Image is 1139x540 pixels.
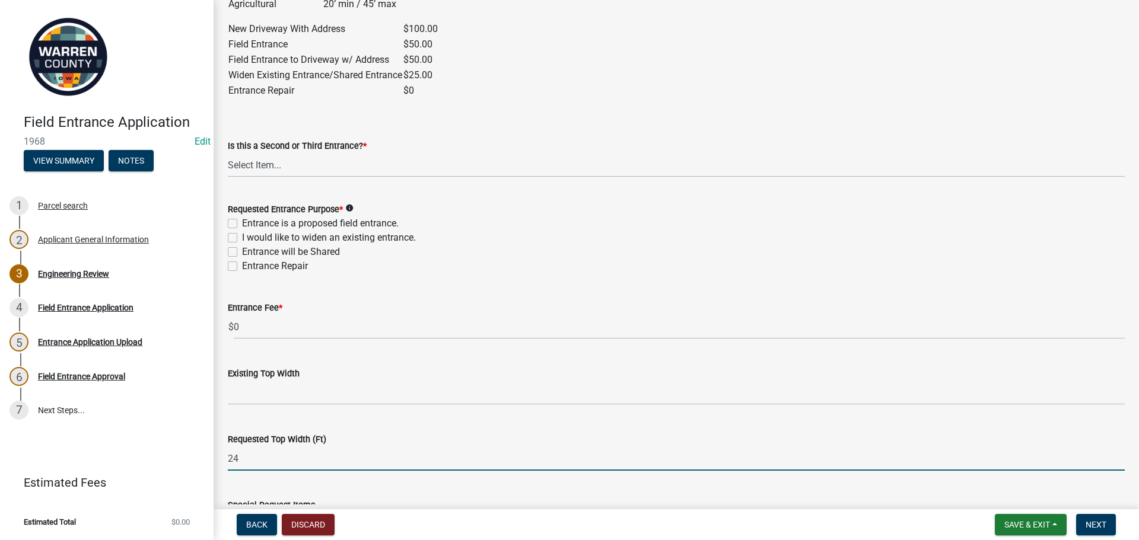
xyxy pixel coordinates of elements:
img: Warren County, Iowa [24,12,113,101]
label: Entrance will be Shared [242,245,340,259]
div: Field Entrance Approval [38,372,125,381]
div: Parcel search [38,202,88,210]
div: 6 [9,367,28,386]
wm-modal-confirm: Notes [109,156,154,166]
td: New Driveway With Address [228,21,403,37]
div: Applicant General Information [38,235,149,244]
label: Special Request Items [228,501,315,510]
td: Widen Existing Entrance/Shared Entrance [228,68,403,83]
div: Field Entrance Application [38,303,133,312]
td: $0 [403,83,438,98]
td: $100.00 [403,21,438,37]
button: View Summary [24,150,104,171]
td: $50.00 [403,52,438,68]
div: 4 [9,298,28,317]
label: Entrance Repair [242,259,308,273]
td: Field Entrance to Driveway w/ Address [228,52,403,68]
wm-modal-confirm: Summary [24,156,104,166]
td: Field Entrance [228,37,403,52]
span: Estimated Total [24,518,76,526]
td: Entrance Repair [228,83,403,98]
span: $ [228,315,234,339]
div: 1 [9,196,28,215]
h4: Field Entrance Application [24,114,204,131]
label: I would like to widen an existing entrance. [242,231,416,245]
label: Entrance is a proposed field entrance. [242,216,399,231]
a: Edit [195,136,211,147]
td: $25.00 [403,68,438,83]
button: Save & Exit [995,514,1067,535]
button: Back [237,514,277,535]
button: Notes [109,150,154,171]
div: 3 [9,264,28,283]
i: info [345,204,354,212]
div: 7 [9,401,28,420]
span: Save & Exit [1004,520,1050,529]
div: Entrance Application Upload [38,338,142,346]
div: Engineering Review [38,270,109,278]
a: Estimated Fees [9,471,195,494]
span: Next [1086,520,1106,529]
button: Next [1076,514,1116,535]
label: Existing Top Width [228,370,300,378]
span: Back [246,520,268,529]
label: Entrance Fee [228,304,282,312]
span: $0.00 [171,518,190,526]
label: Is this a Second or Third Entrance? [228,142,367,151]
button: Discard [282,514,335,535]
span: 1968 [24,136,190,147]
label: Requested Top Width (Ft) [228,436,326,444]
div: 2 [9,230,28,249]
wm-modal-confirm: Edit Application Number [195,136,211,147]
label: Requested Entrance Purpose [228,206,343,214]
div: 5 [9,333,28,352]
td: $50.00 [403,37,438,52]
